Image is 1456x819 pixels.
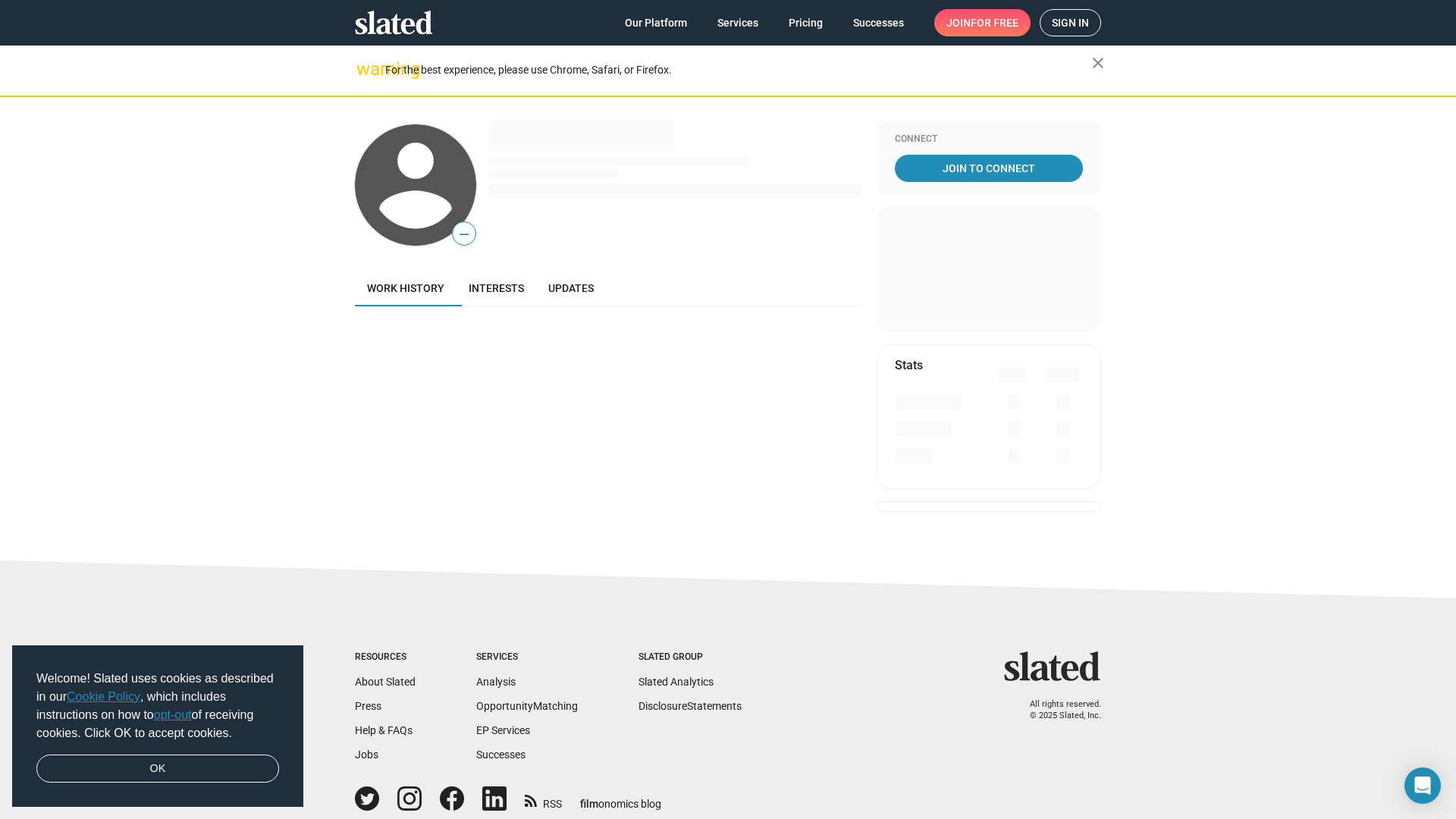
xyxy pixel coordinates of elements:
[367,282,444,294] span: Work history
[36,755,279,783] a: dismiss cookie message
[476,724,530,736] a: EP Services
[1040,9,1101,36] a: Sign in
[613,9,699,36] a: Our Platform
[469,282,524,294] span: Interests
[355,700,381,712] a: Press
[895,133,1083,146] div: Connect
[356,60,375,78] mat-icon: warning
[525,788,562,811] a: RSS
[457,270,536,306] a: Interests
[1404,767,1441,804] div: Open Intercom Messenger
[777,9,835,36] a: Pricing
[625,9,687,36] span: Our Platform
[580,785,661,811] a: filmonomics blog
[12,645,303,808] div: cookieconsent
[476,651,578,664] div: Services
[355,676,416,688] a: About Slated
[946,9,1018,36] span: Join
[355,270,457,306] a: Work history
[895,155,1083,182] a: Join To Connect
[355,651,416,664] div: Resources
[639,676,714,688] a: Slated Analytics
[934,9,1031,36] a: Joinfor free
[453,224,475,244] span: —
[639,700,742,712] a: DisclosureStatements
[853,9,904,36] span: Successes
[789,9,823,36] span: Pricing
[355,724,413,736] a: Help & FAQs
[971,9,1018,36] span: for free
[639,651,742,664] div: Slated Group
[548,282,594,294] span: Updates
[580,798,598,810] span: film
[536,270,606,306] a: Updates
[476,748,526,761] a: Successes
[1089,54,1107,72] mat-icon: close
[476,700,578,712] a: OpportunityMatching
[36,670,279,742] span: Welcome! Slated uses cookies as described in our , which includes instructions on how to of recei...
[1052,10,1089,36] span: Sign in
[385,60,1092,80] div: For the best experience, please use Chrome, Safari, or Firefox.
[841,9,916,36] a: Successes
[67,690,140,703] a: Cookie Policy
[895,357,923,373] mat-card-title: Stats
[476,676,516,688] a: Analysis
[705,9,770,36] a: Services
[154,708,192,721] a: opt-out
[1014,699,1101,721] p: All rights reserved. © 2025 Slated, Inc.
[355,748,378,761] a: Jobs
[717,9,758,36] span: Services
[898,155,1080,182] span: Join To Connect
